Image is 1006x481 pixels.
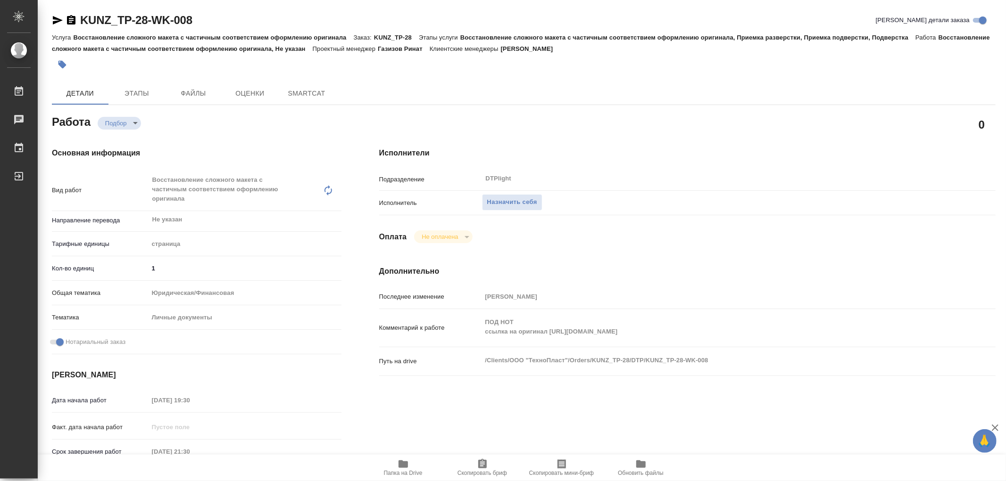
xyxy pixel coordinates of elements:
p: Кол-во единиц [52,264,149,273]
input: Пустое поле [482,290,944,303]
input: ✎ Введи что-нибудь [149,261,341,275]
p: Восстановление сложного макета с частичным соответствием оформлению оригинала, Приемка разверстки... [460,34,915,41]
button: 🙏 [973,429,997,453]
p: Вид работ [52,186,149,195]
span: Этапы [114,88,159,99]
h4: Дополнительно [379,266,996,277]
div: страница [149,236,341,252]
span: Скопировать бриф [457,470,507,476]
span: SmartCat [284,88,329,99]
p: Подразделение [379,175,482,184]
button: Назначить себя [482,194,542,211]
p: [PERSON_NAME] [501,45,560,52]
p: Клиентские менеджеры [430,45,501,52]
div: Юридическая/Финансовая [149,285,341,301]
p: Работа [915,34,939,41]
input: Пустое поле [149,445,231,458]
p: Тематика [52,313,149,322]
p: Последнее изменение [379,292,482,302]
p: Дата начала работ [52,396,149,405]
span: Обновить файлы [618,470,664,476]
span: 🙏 [977,431,993,451]
p: Срок завершения работ [52,447,149,457]
h2: 0 [979,116,985,132]
textarea: /Clients/ООО "ТехноПласт"/Orders/KUNZ_TP-28/DTP/KUNZ_TP-28-WK-008 [482,352,944,368]
p: Направление перевода [52,216,149,225]
p: Исполнитель [379,198,482,208]
p: Услуга [52,34,73,41]
textarea: ПОД НОТ ссылка на оригинал [URL][DOMAIN_NAME] [482,314,944,340]
button: Подбор [102,119,130,127]
span: Оценки [227,88,273,99]
h4: Основная информация [52,147,341,159]
button: Папка на Drive [364,455,443,481]
p: Заказ: [354,34,374,41]
p: Общая тематика [52,288,149,298]
h4: Оплата [379,231,407,243]
h4: Исполнители [379,147,996,159]
a: KUNZ_TP-28-WK-008 [80,14,192,26]
p: Комментарий к работе [379,323,482,333]
div: Подбор [414,230,472,243]
div: Личные документы [149,310,341,326]
input: Пустое поле [149,393,231,407]
p: Тарифные единицы [52,239,149,249]
p: Факт. дата начала работ [52,423,149,432]
span: Детали [58,88,103,99]
p: Этапы услуги [419,34,460,41]
button: Скопировать мини-бриф [522,455,601,481]
span: Скопировать мини-бриф [529,470,594,476]
div: Подбор [98,117,141,130]
h4: [PERSON_NAME] [52,369,341,381]
p: Проектный менеджер [313,45,378,52]
span: Назначить себя [487,197,537,208]
input: Пустое поле [149,420,231,434]
span: Папка на Drive [384,470,423,476]
button: Добавить тэг [52,54,73,75]
button: Скопировать бриф [443,455,522,481]
span: Файлы [171,88,216,99]
span: [PERSON_NAME] детали заказа [876,16,970,25]
button: Скопировать ссылку для ЯМессенджера [52,15,63,26]
h2: Работа [52,113,91,130]
p: Восстановление сложного макета с частичным соответствием оформлению оригинала [73,34,353,41]
button: Обновить файлы [601,455,681,481]
span: Нотариальный заказ [66,337,125,347]
button: Скопировать ссылку [66,15,77,26]
p: Газизов Ринат [378,45,430,52]
p: KUNZ_TP-28 [374,34,419,41]
p: Путь на drive [379,357,482,366]
button: Не оплачена [419,233,461,241]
